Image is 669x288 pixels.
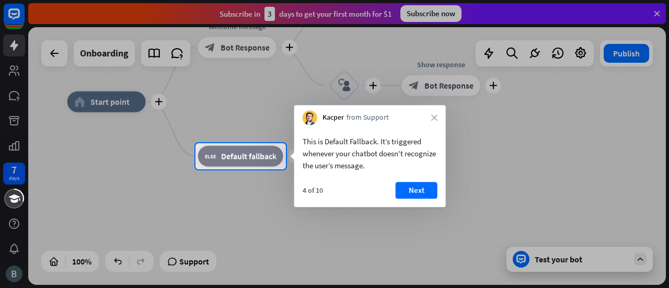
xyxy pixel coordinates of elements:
span: Kacper [322,113,344,123]
span: from Support [347,113,389,123]
button: Open LiveChat chat widget [8,4,40,36]
i: close [431,114,437,121]
span: Default fallback [221,151,276,162]
button: Next [396,182,437,199]
div: This is Default Fallback. It’s triggered whenever your chatbot doesn't recognize the user’s message. [303,135,437,171]
div: 4 of 10 [303,186,323,195]
i: block_fallback [205,151,216,162]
